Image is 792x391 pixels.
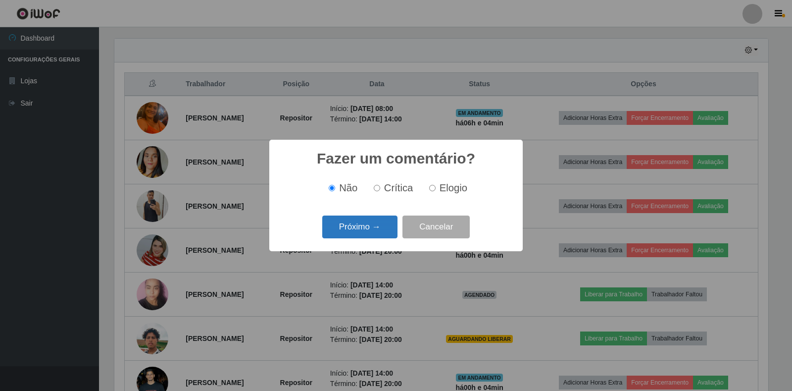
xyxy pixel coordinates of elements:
h2: Fazer um comentário? [317,150,475,168]
input: Não [329,185,335,191]
span: Elogio [440,182,467,193]
button: Próximo → [322,216,397,239]
input: Elogio [429,185,436,191]
input: Crítica [374,185,380,191]
span: Não [339,182,357,193]
button: Cancelar [402,216,470,239]
span: Crítica [384,182,413,193]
